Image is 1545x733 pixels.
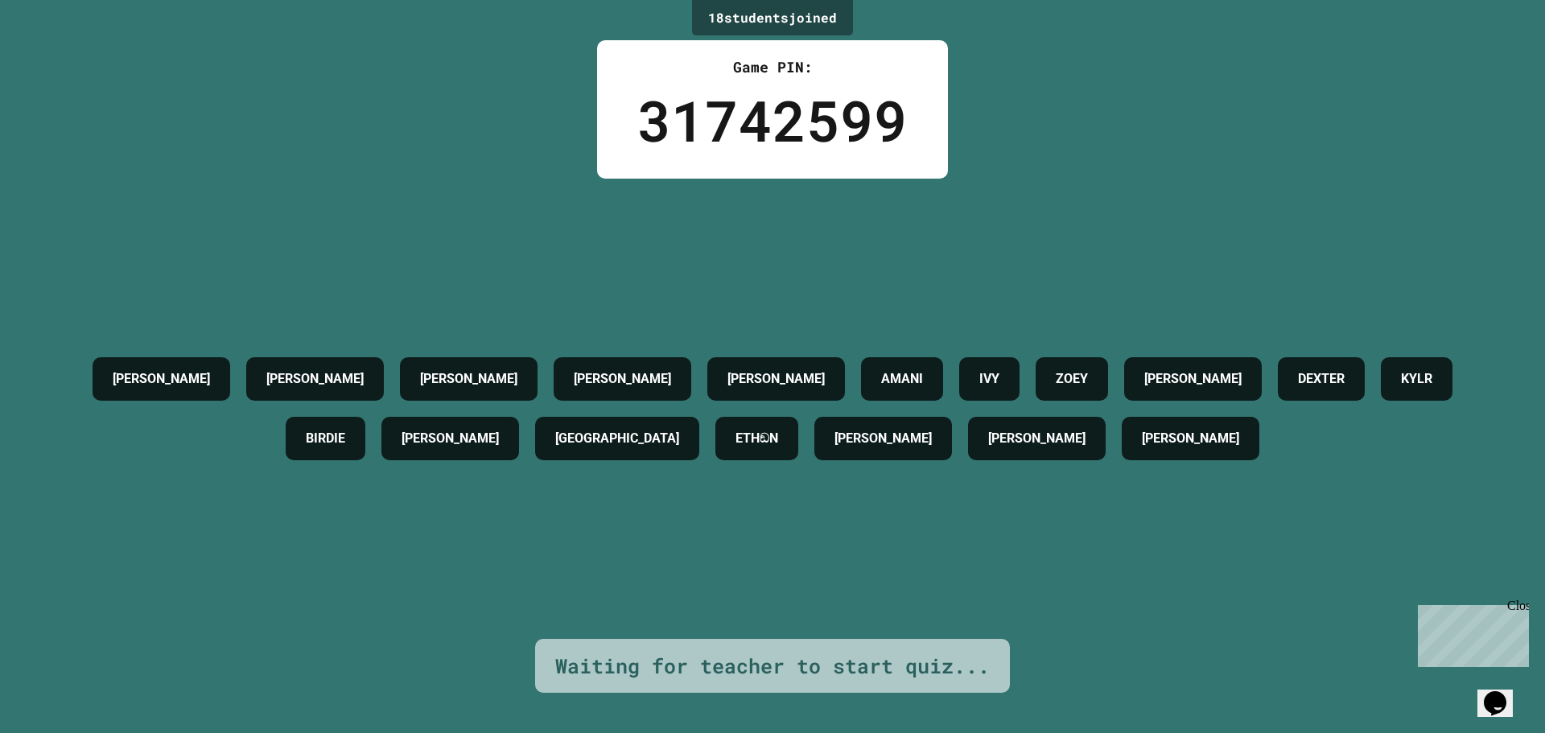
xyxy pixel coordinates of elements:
div: 31742599 [637,78,908,163]
iframe: chat widget [1411,599,1529,667]
h4: [PERSON_NAME] [266,369,364,389]
h4: DEXTER [1298,369,1345,389]
div: Waiting for teacher to start quiz... [555,651,990,682]
h4: [PERSON_NAME] [402,429,499,448]
div: Chat with us now!Close [6,6,111,102]
h4: [PERSON_NAME] [1142,429,1239,448]
h4: BIRDIE [306,429,345,448]
h4: [PERSON_NAME] [420,369,517,389]
h4: [PERSON_NAME] [113,369,210,389]
div: Game PIN: [637,56,908,78]
h4: IVY [979,369,999,389]
h4: [PERSON_NAME] [1144,369,1242,389]
h4: [PERSON_NAME] [834,429,932,448]
h4: [PERSON_NAME] [988,429,1086,448]
h4: ZOEY [1056,369,1088,389]
h4: [PERSON_NAME] [574,369,671,389]
iframe: chat widget [1477,669,1529,717]
h4: AMANI [881,369,923,389]
h4: ETHඞN [735,429,778,448]
h4: [PERSON_NAME] [727,369,825,389]
h4: [GEOGRAPHIC_DATA] [555,429,679,448]
h4: KYLR [1401,369,1432,389]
